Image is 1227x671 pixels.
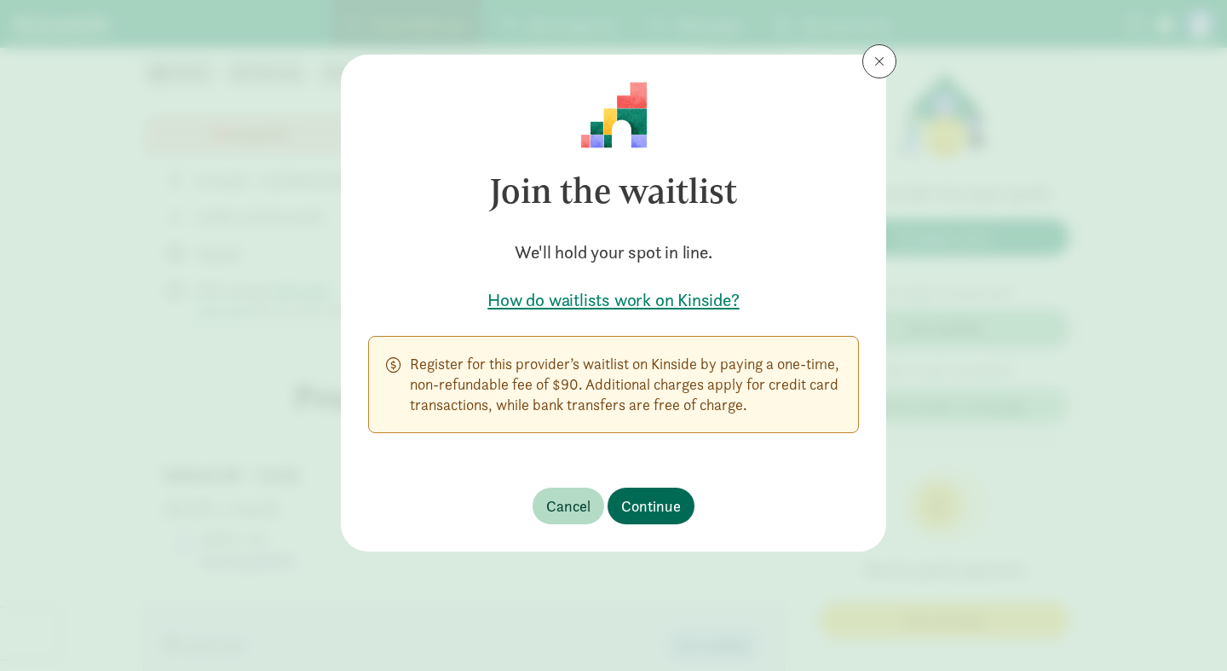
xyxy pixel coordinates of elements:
[368,240,859,264] h5: We'll hold your spot in line.
[368,148,859,234] h3: Join the waitlist
[621,495,681,518] span: Continue
[533,488,604,524] button: Cancel
[546,495,590,518] span: Cancel
[368,288,859,312] a: How do waitlists work on Kinside?
[608,488,694,524] button: Continue
[410,354,841,415] p: Register for this provider’s waitlist on Kinside by paying a one-time, non-refundable fee of $90....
